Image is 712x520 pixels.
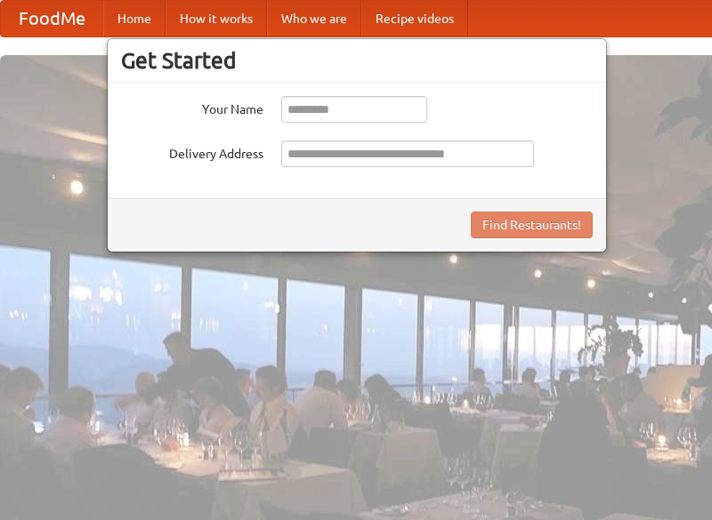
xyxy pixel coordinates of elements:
button: Find Restaurants! [471,212,593,238]
label: Delivery Address [121,140,263,163]
h3: Get Started [121,47,593,74]
a: Home [103,1,166,36]
a: FoodMe [1,1,103,36]
a: Who we are [267,1,361,36]
label: Your Name [121,96,263,118]
a: Recipe videos [361,1,468,36]
a: How it works [166,1,267,36]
